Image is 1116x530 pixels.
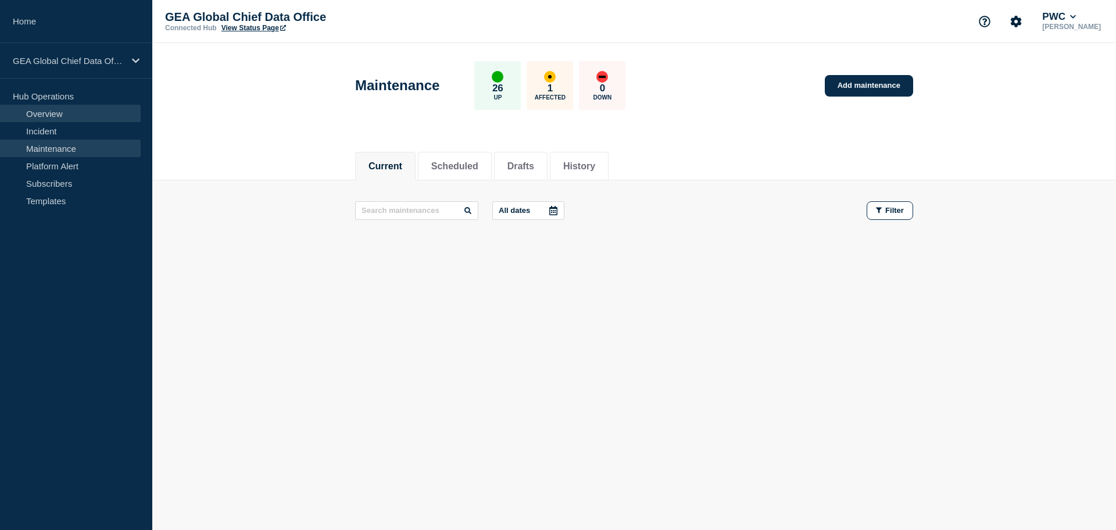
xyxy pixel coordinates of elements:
p: [PERSON_NAME] [1040,23,1103,31]
span: Filter [885,206,904,215]
button: Current [369,161,402,172]
a: View Status Page [221,24,286,32]
p: All dates [499,206,530,215]
div: up [492,71,503,83]
button: Support [972,9,997,34]
button: Account settings [1004,9,1028,34]
p: Up [493,94,502,101]
button: Drafts [507,161,534,172]
p: Affected [535,94,566,101]
button: Filter [867,201,913,220]
a: Add maintenance [825,75,913,97]
p: 1 [548,83,553,94]
p: GEA Global Chief Data Office [13,56,124,66]
button: Scheduled [431,161,478,172]
p: 26 [492,83,503,94]
p: Connected Hub [165,24,217,32]
button: All dates [492,201,564,220]
p: Down [593,94,612,101]
p: 0 [600,83,605,94]
h1: Maintenance [355,77,439,94]
input: Search maintenances [355,201,478,220]
button: PWC [1040,11,1078,23]
div: down [596,71,608,83]
div: affected [544,71,556,83]
button: History [563,161,595,172]
p: GEA Global Chief Data Office [165,10,398,24]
